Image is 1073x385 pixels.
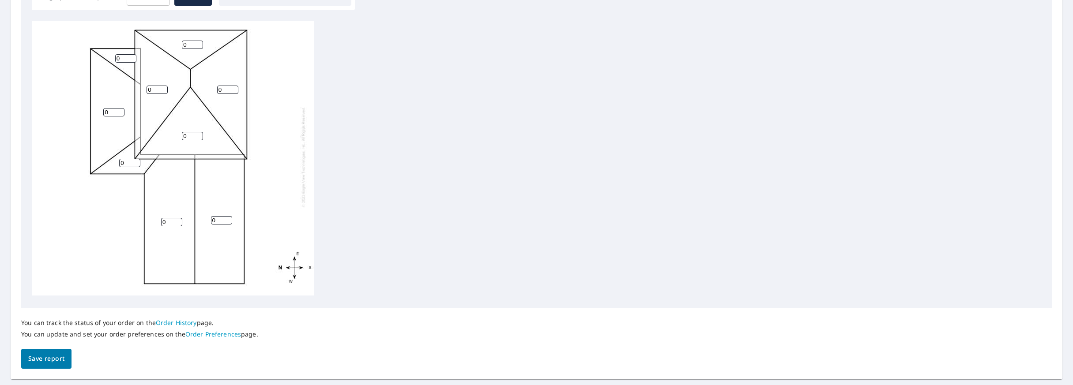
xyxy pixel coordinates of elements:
span: Save report [28,353,64,364]
p: You can update and set your order preferences on the page. [21,330,258,338]
a: Order Preferences [185,330,241,338]
button: Save report [21,349,72,369]
a: Order History [156,318,197,327]
p: You can track the status of your order on the page. [21,319,258,327]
